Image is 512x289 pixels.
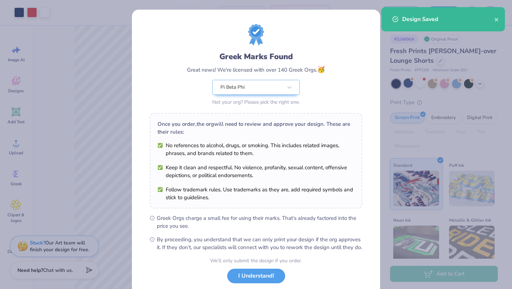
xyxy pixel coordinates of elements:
[187,65,325,74] div: Great news! We're licensed with over 140 Greek Orgs.
[402,15,494,24] div: Design Saved
[494,15,499,24] button: close
[157,214,362,230] span: Greek Orgs charge a small fee for using their marks. That’s already factored into the price you see.
[248,24,264,45] img: License badge
[227,269,285,283] button: I Understand!
[158,164,354,179] li: Keep it clean and respectful. No violence, profanity, sexual content, offensive depictions, or po...
[212,98,300,106] div: Not your org? Please pick the right one.
[158,186,354,201] li: Follow trademark rules. Use trademarks as they are, add required symbols and stick to guidelines.
[158,141,354,157] li: No references to alcohol, drugs, or smoking. This includes related images, phrases, and brands re...
[158,120,354,136] div: Once you order, the org will need to review and approve your design. These are their rules:
[157,236,362,251] span: By proceeding, you understand that we can only print your design if the org approves it. If they ...
[210,257,302,264] div: We’ll only submit the design if you order.
[219,51,293,62] div: Greek Marks Found
[317,65,325,74] span: 🥳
